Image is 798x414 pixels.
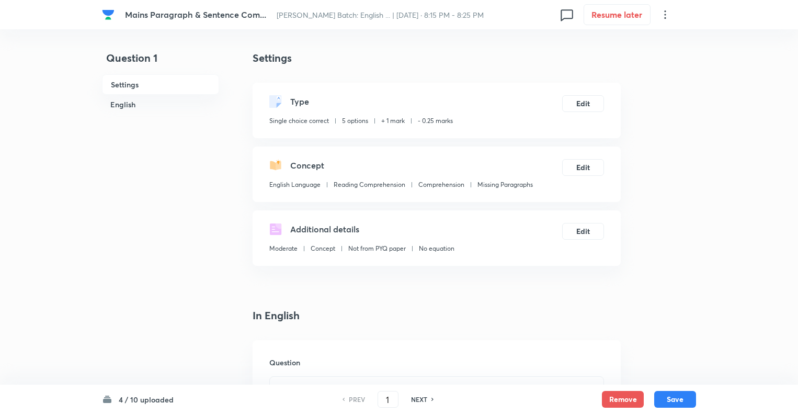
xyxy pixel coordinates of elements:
img: questionConcept.svg [269,159,282,172]
p: + 1 mark [381,116,405,126]
img: Company Logo [102,8,115,21]
h6: Settings [102,74,219,95]
p: Single choice correct [269,116,329,126]
button: Edit [562,223,604,240]
a: Company Logo [102,8,117,21]
p: 5 options [342,116,368,126]
p: Concept [311,244,335,253]
h4: In English [253,308,621,323]
h6: PREV [349,395,365,404]
p: Reading Comprehension [334,180,405,189]
h4: Question 1 [102,50,219,74]
h6: 4 / 10 uploaded [119,394,174,405]
p: Comprehension [418,180,464,189]
img: questionDetails.svg [269,223,282,236]
h4: Settings [253,50,621,66]
button: Edit [562,159,604,176]
h6: English [102,95,219,114]
h5: Concept [290,159,324,172]
p: Missing Paragraphs [477,180,533,189]
h5: Additional details [290,223,359,236]
p: Not from PYQ paper [348,244,406,253]
span: [PERSON_NAME] Batch: English ... | [DATE] · 8:15 PM - 8:25 PM [277,10,484,20]
span: Mains Paragraph & Sentence Com... [125,9,266,20]
p: English Language [269,180,321,189]
h5: Type [290,95,309,108]
button: Remove [602,391,644,408]
h6: Question [269,357,604,368]
button: Resume later [584,4,651,25]
h6: NEXT [411,395,427,404]
p: - 0.25 marks [418,116,453,126]
p: Moderate [269,244,298,253]
img: questionType.svg [269,95,282,108]
p: No equation [419,244,454,253]
button: Save [654,391,696,408]
button: Edit [562,95,604,112]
